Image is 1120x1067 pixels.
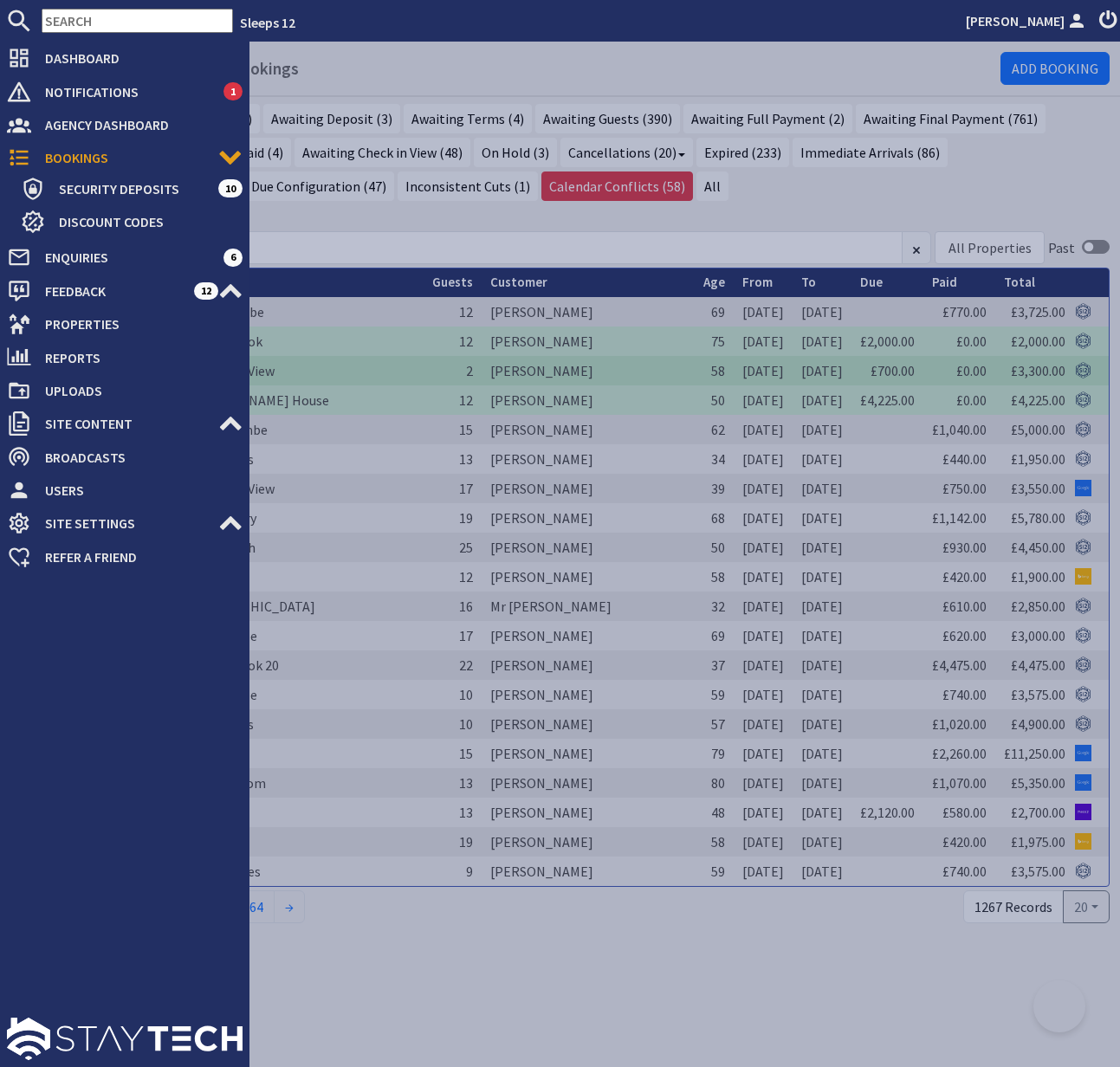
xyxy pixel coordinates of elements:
[793,356,851,385] td: [DATE]
[695,621,734,650] td: 69
[21,208,243,236] a: Discount Codes
[31,476,243,504] span: Users
[31,410,218,437] span: Site Content
[45,208,243,236] span: Discount Codes
[703,274,725,290] a: Age
[1075,362,1091,378] img: Referer: Sleeps 12
[801,274,816,290] a: To
[1075,598,1091,614] img: Referer: Sleeps 12
[459,480,473,497] span: 17
[695,297,734,327] td: 69
[31,277,194,305] span: Feedback
[1011,656,1065,674] a: £4,475.00
[695,709,734,739] td: 57
[734,768,793,798] td: [DATE]
[1011,362,1065,379] a: £3,300.00
[404,104,532,133] a: Awaiting Terms (4)
[963,890,1064,923] div: 1267 Records
[42,9,233,33] input: SEARCH
[942,804,987,821] a: £580.00
[560,138,693,167] a: Cancellations (20)
[482,592,695,621] td: Mr [PERSON_NAME]
[696,138,789,167] a: Expired (233)
[793,533,851,562] td: [DATE]
[482,327,695,356] td: [PERSON_NAME]
[1011,863,1065,880] a: £3,575.00
[734,739,793,768] td: [DATE]
[31,111,243,139] span: Agency Dashboard
[695,444,734,474] td: 34
[31,144,218,171] span: Bookings
[31,509,218,537] span: Site Settings
[734,444,793,474] td: [DATE]
[793,138,948,167] a: Immediate Arrivals (86)
[1075,656,1091,673] img: Referer: Sleeps 12
[21,175,243,203] a: Security Deposits 10
[1011,333,1065,350] a: £2,000.00
[734,474,793,503] td: [DATE]
[695,650,734,680] td: 37
[1075,863,1091,879] img: Referer: Sleeps 12
[45,175,218,203] span: Security Deposits
[932,421,987,438] a: £1,040.00
[734,533,793,562] td: [DATE]
[734,857,793,886] td: [DATE]
[932,745,987,762] a: £2,260.00
[482,857,695,886] td: [PERSON_NAME]
[474,138,557,167] a: On Hold (3)
[856,104,1046,133] a: Awaiting Final Payment (761)
[695,739,734,768] td: 79
[793,503,851,533] td: [DATE]
[942,686,987,703] a: £740.00
[695,768,734,798] td: 80
[459,303,473,320] span: 12
[535,104,680,133] a: Awaiting Guests (390)
[695,503,734,533] td: 68
[1075,450,1091,467] img: Referer: Sleeps 12
[482,356,695,385] td: [PERSON_NAME]
[1000,52,1110,85] a: Add Booking
[793,297,851,327] td: [DATE]
[734,562,793,592] td: [DATE]
[871,362,915,379] a: £700.00
[1011,421,1065,438] a: £5,000.00
[956,333,987,350] a: £0.00
[274,890,305,923] a: →
[734,798,793,827] td: [DATE]
[734,680,793,709] td: [DATE]
[1075,804,1091,820] img: Referer: Yahoo
[7,1018,243,1060] img: staytech_l_w-4e588a39d9fa60e82540d7cfac8cfe4b7147e857d3e8dbdfbd41c59d52db0ec4.svg
[7,344,243,372] a: Reports
[695,827,734,857] td: 58
[956,362,987,379] a: £0.00
[695,385,734,415] td: 50
[459,804,473,821] span: 13
[793,798,851,827] td: [DATE]
[482,798,695,827] td: [PERSON_NAME]
[932,774,987,792] a: £1,070.00
[793,415,851,444] td: [DATE]
[459,833,473,850] span: 19
[7,111,243,139] a: Agency Dashboard
[482,562,695,592] td: [PERSON_NAME]
[1011,509,1065,527] a: £5,780.00
[7,243,243,271] a: Enquiries 6
[1011,833,1065,850] a: £1,975.00
[793,827,851,857] td: [DATE]
[459,539,473,556] span: 25
[459,774,473,792] span: 13
[683,104,852,133] a: Awaiting Full Payment (2)
[942,539,987,556] a: £930.00
[734,503,793,533] td: [DATE]
[860,333,915,350] a: £2,000.00
[1075,391,1091,408] img: Referer: Sleeps 12
[695,415,734,444] td: 62
[240,14,295,31] a: Sleeps 12
[1075,833,1091,850] img: Referer: Bing
[459,421,473,438] span: 15
[695,592,734,621] td: 32
[31,344,243,372] span: Reports
[243,171,394,201] a: Due Configuration (47)
[1011,598,1065,615] a: £2,850.00
[1075,686,1091,702] img: Referer: Sleeps 12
